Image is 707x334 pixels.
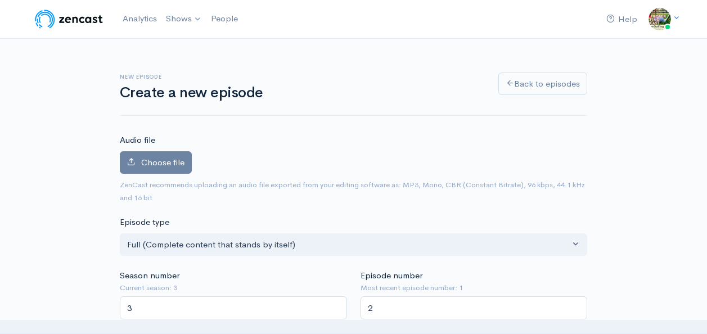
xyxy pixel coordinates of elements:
[120,296,347,319] input: Enter season number for this episode
[120,85,485,101] h1: Create a new episode
[120,180,585,202] small: ZenCast recommends uploading an audio file exported from your editing software as: MP3, Mono, CBR...
[118,7,161,31] a: Analytics
[161,7,206,31] a: Shows
[361,296,588,319] input: Enter episode number
[361,269,422,282] label: Episode number
[141,157,184,168] span: Choose file
[120,282,347,294] small: Current season: 3
[120,216,169,229] label: Episode type
[127,238,570,251] div: Full (Complete content that stands by itself)
[206,7,242,31] a: People
[361,282,588,294] small: Most recent episode number: 1
[498,73,587,96] a: Back to episodes
[649,8,671,30] img: ...
[120,134,155,147] label: Audio file
[120,74,485,80] h6: New episode
[602,7,642,31] a: Help
[33,8,105,30] img: ZenCast Logo
[120,233,587,256] button: Full (Complete content that stands by itself)
[120,269,179,282] label: Season number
